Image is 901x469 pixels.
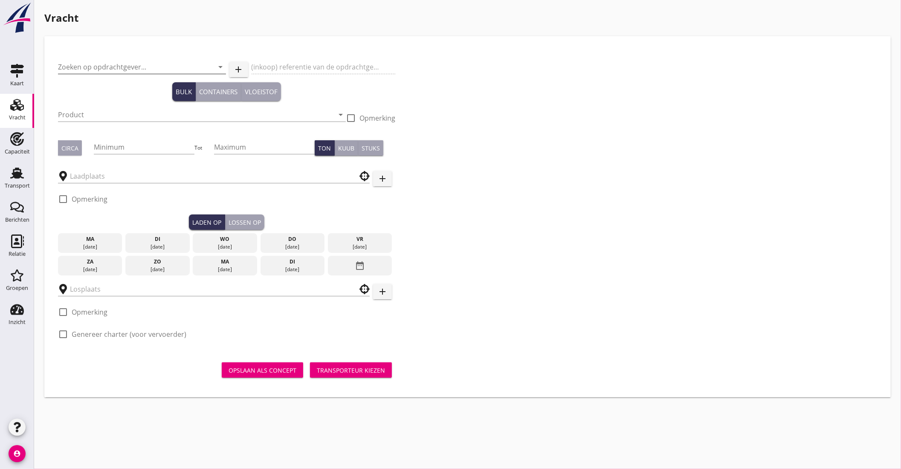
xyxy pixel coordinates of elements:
[355,258,365,273] i: date_range
[60,235,120,243] div: ma
[199,87,238,97] div: Containers
[195,243,255,251] div: [DATE]
[195,258,255,266] div: ma
[60,258,120,266] div: za
[58,60,202,74] input: Zoeken op opdrachtgever...
[262,243,322,251] div: [DATE]
[60,243,120,251] div: [DATE]
[225,214,264,230] button: Lossen op
[338,144,354,153] div: Kuub
[330,243,390,251] div: [DATE]
[172,82,196,101] button: Bulk
[44,10,891,26] h1: Vracht
[194,144,214,152] div: Tot
[5,183,30,188] div: Transport
[315,140,335,156] button: Ton
[58,140,82,156] button: Circa
[229,218,261,227] div: Lossen op
[195,235,255,243] div: wo
[330,235,390,243] div: vr
[262,235,322,243] div: do
[262,266,322,273] div: [DATE]
[196,82,241,101] button: Containers
[192,218,221,227] div: Laden op
[2,2,32,34] img: logo-small.a267ee39.svg
[127,266,188,273] div: [DATE]
[222,362,303,378] button: Opslaan als concept
[127,243,188,251] div: [DATE]
[359,114,395,122] label: Opmerking
[9,251,26,257] div: Relatie
[234,64,244,75] i: add
[61,144,78,153] div: Circa
[318,144,331,153] div: Ton
[70,169,346,183] input: Laadplaats
[310,362,392,378] button: Transporteur kiezen
[377,287,388,297] i: add
[189,214,225,230] button: Laden op
[70,282,346,296] input: Losplaats
[127,235,188,243] div: di
[216,62,226,72] i: arrow_drop_down
[5,217,29,223] div: Berichten
[9,115,26,120] div: Vracht
[72,330,186,339] label: Genereer charter (voor vervoerder)
[9,445,26,462] i: account_circle
[195,266,255,273] div: [DATE]
[229,366,296,375] div: Opslaan als concept
[72,308,107,316] label: Opmerking
[176,87,192,97] div: Bulk
[335,140,358,156] button: Kuub
[245,87,278,97] div: Vloeistof
[377,174,388,184] i: add
[317,366,385,375] div: Transporteur kiezen
[362,144,380,153] div: Stuks
[358,140,383,156] button: Stuks
[72,195,107,203] label: Opmerking
[214,140,315,154] input: Maximum
[9,319,26,325] div: Inzicht
[6,285,28,291] div: Groepen
[241,82,281,101] button: Vloeistof
[5,149,30,154] div: Capaciteit
[58,108,334,122] input: Product
[10,81,24,86] div: Kaart
[127,258,188,266] div: zo
[336,110,346,120] i: arrow_drop_down
[60,266,120,273] div: [DATE]
[262,258,322,266] div: di
[94,140,194,154] input: Minimum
